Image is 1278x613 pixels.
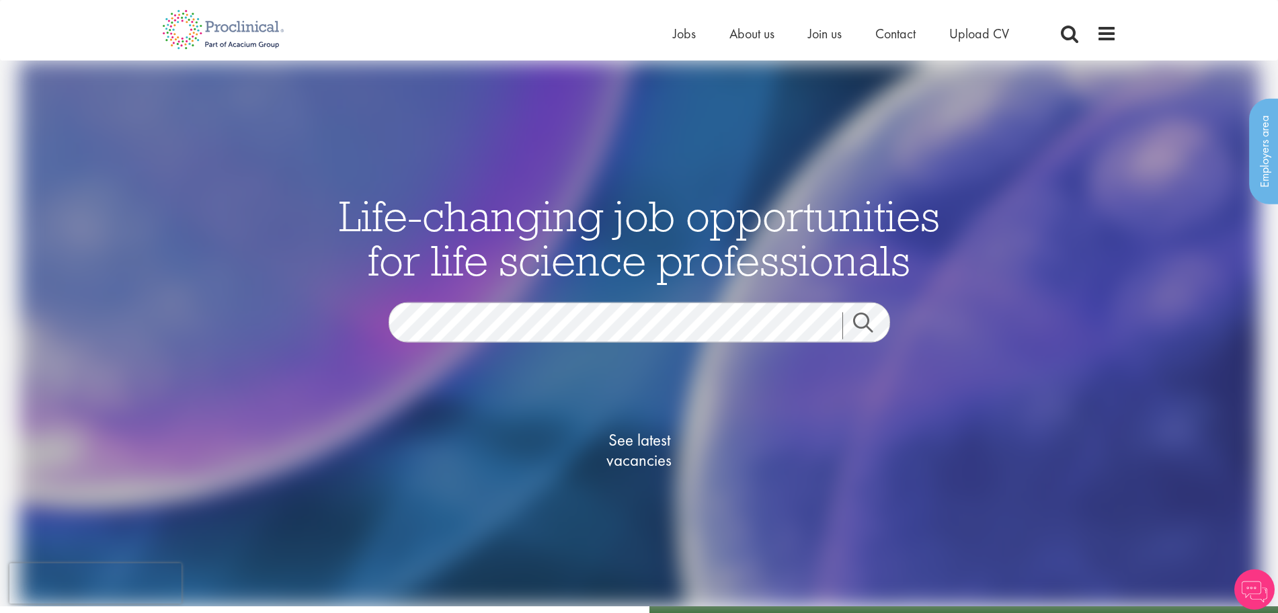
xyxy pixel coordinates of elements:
[842,312,900,339] a: Job search submit button
[339,188,940,286] span: Life-changing job opportunities for life science professionals
[673,25,696,42] a: Jobs
[19,60,1259,606] img: candidate home
[572,430,707,470] span: See latest vacancies
[9,563,182,604] iframe: reCAPTCHA
[949,25,1009,42] a: Upload CV
[572,376,707,524] a: See latestvacancies
[729,25,774,42] a: About us
[875,25,916,42] a: Contact
[808,25,842,42] a: Join us
[1234,569,1275,610] img: Chatbot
